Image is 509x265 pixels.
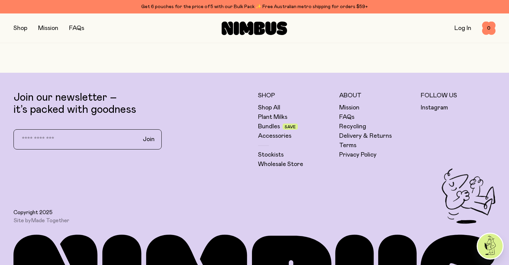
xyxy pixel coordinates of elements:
a: Log In [454,25,471,31]
h5: About [339,92,414,100]
a: Plant Milks [258,113,287,121]
a: Wholesale Store [258,160,303,168]
a: Stockists [258,151,284,159]
button: Join [137,132,160,146]
h5: Follow Us [421,92,496,100]
h5: Shop [258,92,333,100]
img: agent [478,234,503,259]
a: Shop All [258,104,280,112]
a: Made Together [31,218,69,223]
span: Site by [13,217,69,224]
a: Mission [38,25,58,31]
span: Join [143,135,155,143]
a: Accessories [258,132,291,140]
p: Join our newsletter – it’s packed with goodness [13,92,251,116]
span: Copyright 2025 [13,209,53,216]
span: Save [285,125,296,129]
a: Terms [339,141,356,150]
a: Instagram [421,104,448,112]
a: Bundles [258,123,280,131]
a: Delivery & Returns [339,132,392,140]
a: FAQs [69,25,84,31]
div: Get 6 pouches for the price of 5 with our Bulk Pack ✨ Free Australian metro shipping for orders $59+ [13,3,496,11]
button: 0 [482,22,496,35]
a: FAQs [339,113,354,121]
a: Recycling [339,123,366,131]
a: Mission [339,104,359,112]
a: Privacy Policy [339,151,377,159]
